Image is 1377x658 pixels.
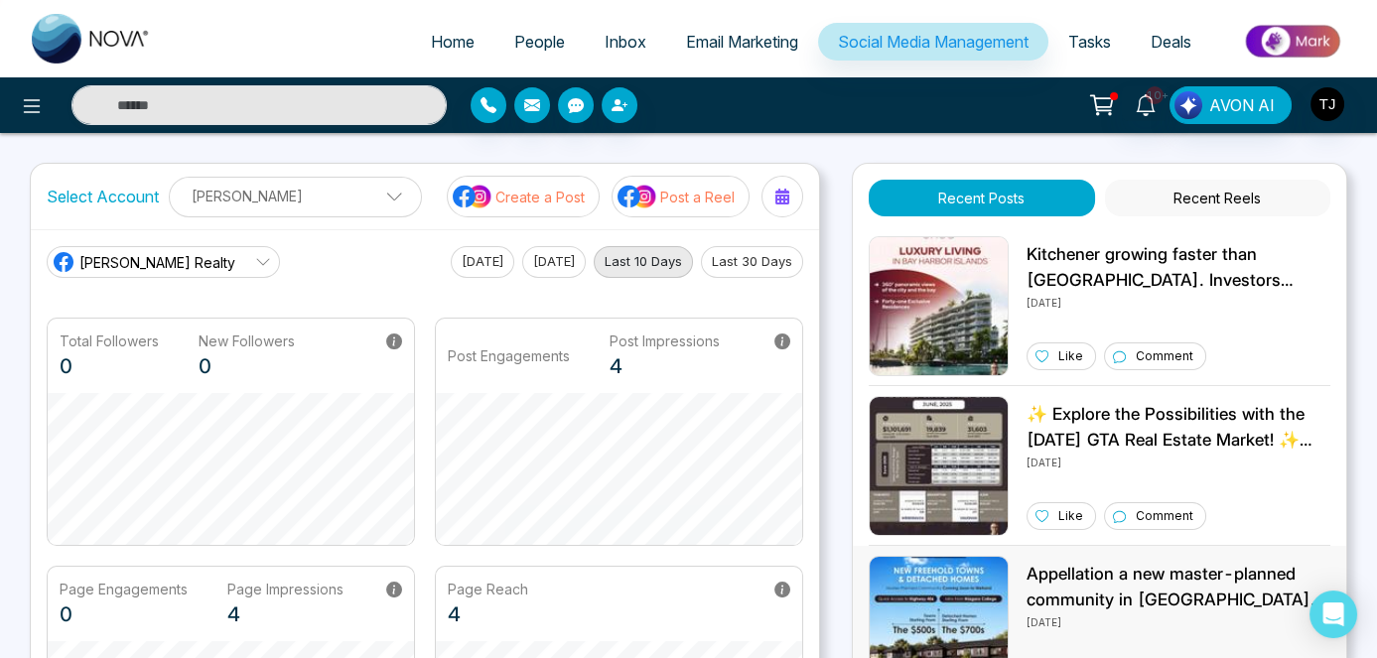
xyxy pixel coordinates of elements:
[60,579,188,599] p: Page Engagements
[1310,87,1344,121] img: User Avatar
[838,32,1029,52] span: Social Media Management
[514,32,565,52] span: People
[1221,19,1365,64] img: Market-place.gif
[47,185,159,208] label: Select Account
[411,23,494,61] a: Home
[610,351,720,381] p: 4
[1136,347,1193,365] p: Comment
[666,23,818,61] a: Email Marketing
[1146,86,1164,104] span: 10+
[869,236,1009,376] img: Unable to load img.
[79,252,235,273] span: [PERSON_NAME] Realty
[1170,86,1292,124] button: AVON AI
[1027,562,1330,612] p: Appellation a new master-planned community in [GEOGRAPHIC_DATA]. Ideally situated at [GEOGRAPHIC_...
[60,351,159,381] p: 0
[1131,23,1211,61] a: Deals
[522,246,586,278] button: [DATE]
[1136,507,1193,525] p: Comment
[1048,23,1131,61] a: Tasks
[686,32,798,52] span: Email Marketing
[1174,91,1202,119] img: Lead Flow
[227,579,344,599] p: Page Impressions
[1058,347,1083,365] p: Like
[1058,507,1083,525] p: Like
[818,23,1048,61] a: Social Media Management
[447,176,600,217] button: social-media-iconCreate a Post
[1027,453,1330,470] p: [DATE]
[448,599,528,629] p: 4
[1209,93,1275,117] span: AVON AI
[448,345,570,366] p: Post Engagements
[594,246,693,278] button: Last 10 Days
[199,351,295,381] p: 0
[1105,180,1330,216] button: Recent Reels
[60,330,159,351] p: Total Followers
[610,330,720,351] p: Post Impressions
[1151,32,1191,52] span: Deals
[701,246,803,278] button: Last 30 Days
[60,599,188,629] p: 0
[1068,32,1111,52] span: Tasks
[1309,591,1357,638] div: Open Intercom Messenger
[612,176,750,217] button: social-media-iconPost a Reel
[453,184,492,209] img: social-media-icon
[1122,86,1170,121] a: 10+
[431,32,475,52] span: Home
[869,180,1094,216] button: Recent Posts
[618,184,657,209] img: social-media-icon
[182,180,409,212] p: [PERSON_NAME]
[451,246,514,278] button: [DATE]
[227,599,344,629] p: 4
[605,32,646,52] span: Inbox
[494,23,585,61] a: People
[1027,293,1330,311] p: [DATE]
[199,330,295,351] p: New Followers
[32,14,151,64] img: Nova CRM Logo
[585,23,666,61] a: Inbox
[495,187,585,207] p: Create a Post
[1027,402,1330,453] p: ✨ Explore the Possibilities with the [DATE] GTA Real Estate Market! ✨ With an average selling pri...
[869,396,1009,536] img: Unable to load img.
[660,187,735,207] p: Post a Reel
[1027,242,1330,293] p: Kitchener growing faster than [GEOGRAPHIC_DATA]. Investors paying attention. you? 📉 Vacancy rates
[1027,612,1330,630] p: [DATE]
[448,579,528,599] p: Page Reach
